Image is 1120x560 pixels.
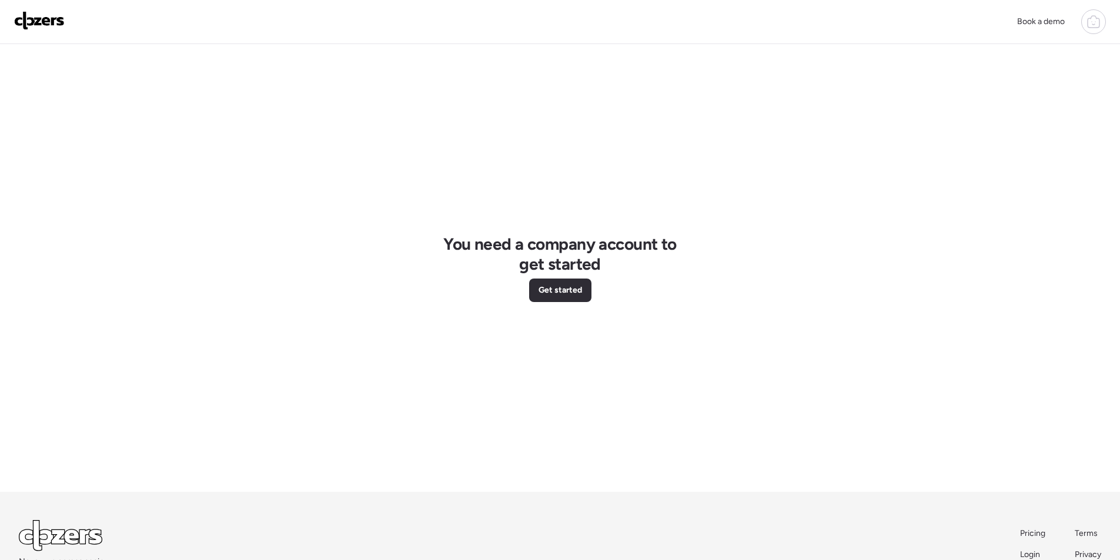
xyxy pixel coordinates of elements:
[433,234,687,274] h1: You need a company account to get started
[1075,549,1101,559] span: Privacy
[1075,528,1101,539] a: Terms
[14,11,65,30] img: Logo
[19,520,102,551] img: Logo Light
[1075,528,1098,538] span: Terms
[1020,549,1040,559] span: Login
[1020,528,1045,538] span: Pricing
[539,284,582,296] span: Get started
[1017,16,1065,26] span: Book a demo
[1020,528,1047,539] a: Pricing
